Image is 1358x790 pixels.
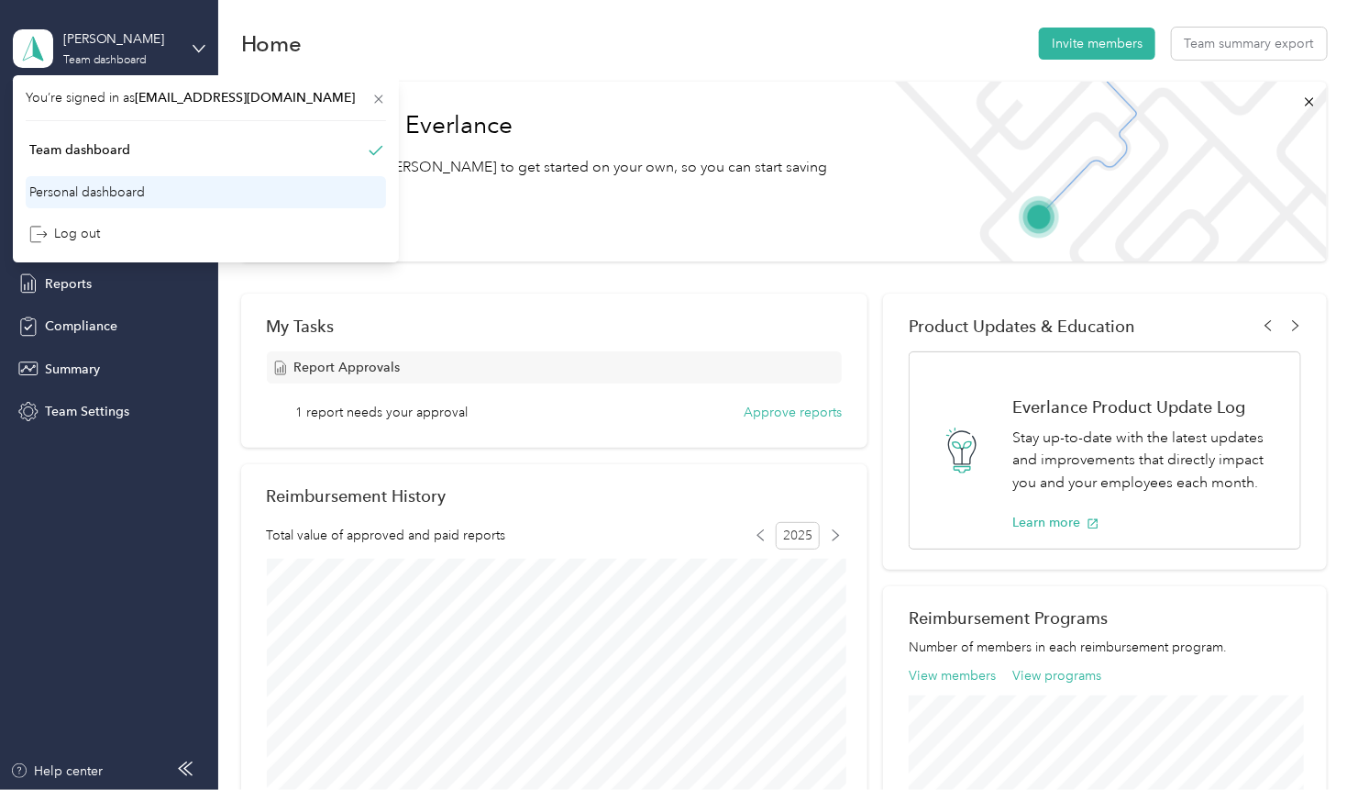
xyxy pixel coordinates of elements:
span: 1 report needs your approval [295,403,468,422]
span: Team Settings [45,402,129,421]
img: Welcome to everlance [878,82,1326,261]
button: View programs [1012,666,1101,685]
p: Read our step-by-[PERSON_NAME] to get started on your own, so you can start saving [DATE]. [267,156,853,201]
button: View members [909,666,996,685]
span: Product Updates & Education [909,317,1135,336]
h1: Welcome to Everlance [267,111,853,140]
h1: Home [241,34,303,53]
span: 2025 [776,522,820,550]
button: Learn more [1012,513,1099,532]
p: Number of members in each reimbursement program. [909,638,1300,657]
span: Report Approvals [294,358,401,377]
button: Invite members [1039,28,1155,60]
h2: Reimbursement History [267,486,447,506]
span: Compliance [45,317,117,336]
div: Log out [29,224,100,243]
div: My Tasks [267,317,842,336]
button: Team summary export [1172,28,1327,60]
span: You’re signed in as [26,88,386,107]
iframe: Everlance-gr Chat Button Frame [1255,687,1358,790]
div: Personal dashboard [29,183,145,202]
button: Help center [10,762,104,781]
h2: Reimbursement Programs [909,608,1300,628]
span: [EMAIL_ADDRESS][DOMAIN_NAME] [135,90,355,106]
span: Reports [45,274,92,294]
p: Stay up-to-date with the latest updates and improvements that directly impact you and your employ... [1012,427,1280,495]
div: Team dashboard [29,140,130,160]
div: [PERSON_NAME] [63,29,178,49]
h1: Everlance Product Update Log [1012,397,1280,417]
button: Approve reports [744,403,842,422]
div: Team dashboard [63,55,148,66]
span: Total value of approved and paid reports [267,526,506,545]
span: Summary [45,360,100,379]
